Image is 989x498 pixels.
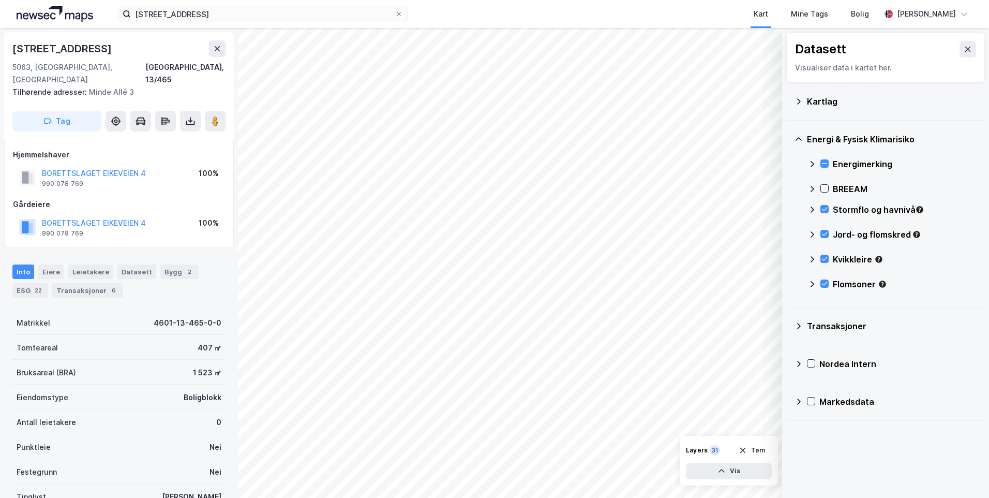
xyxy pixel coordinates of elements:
[209,441,221,453] div: Nei
[686,446,708,455] div: Layers
[833,228,977,241] div: Jord- og flomskred
[199,167,219,180] div: 100%
[12,111,101,131] button: Tag
[209,466,221,478] div: Nei
[710,445,720,456] div: 31
[807,320,977,332] div: Transaksjoner
[833,278,977,290] div: Flomsoner
[17,317,50,329] div: Matrikkel
[117,265,156,279] div: Datasett
[145,61,226,86] div: [GEOGRAPHIC_DATA], 13/465
[12,86,217,98] div: Minde Allé 3
[17,391,68,404] div: Eiendomstype
[17,367,76,379] div: Bruksareal (BRA)
[754,8,768,20] div: Kart
[912,230,921,239] div: Tooltip anchor
[819,358,977,370] div: Nordea Intern
[833,253,977,266] div: Kvikkleire
[819,396,977,408] div: Markedsdata
[897,8,956,20] div: [PERSON_NAME]
[184,267,194,277] div: 2
[795,62,976,74] div: Visualiser data i kartet her.
[38,265,64,279] div: Eiere
[160,265,199,279] div: Bygg
[216,416,221,429] div: 0
[33,285,44,296] div: 22
[13,149,225,161] div: Hjemmelshaver
[807,133,977,145] div: Energi & Fysisk Klimarisiko
[42,229,83,238] div: 990 078 769
[17,6,93,22] img: logo.a4113a55bc3d86da70a041830d287a7e.svg
[686,463,772,479] button: Vis
[851,8,869,20] div: Bolig
[199,217,219,229] div: 100%
[131,6,395,22] input: Søk på adresse, matrikkel, gårdeiere, leietakere eller personer
[154,317,221,329] div: 4601-13-465-0-0
[42,180,83,188] div: 990 078 769
[52,283,123,298] div: Transaksjoner
[12,61,145,86] div: 5063, [GEOGRAPHIC_DATA], [GEOGRAPHIC_DATA]
[109,285,119,296] div: 6
[17,441,51,453] div: Punktleie
[874,255,883,264] div: Tooltip anchor
[17,342,58,354] div: Tomteareal
[807,95,977,108] div: Kartlag
[833,183,977,195] div: BREEAM
[193,367,221,379] div: 1 523 ㎡
[17,466,57,478] div: Festegrunn
[184,391,221,404] div: Boligblokk
[12,87,89,96] span: Tilhørende adresser:
[915,205,924,214] div: Tooltip anchor
[732,442,772,459] button: Tøm
[12,40,114,57] div: [STREET_ADDRESS]
[878,280,887,289] div: Tooltip anchor
[833,203,977,216] div: Stormflo og havnivå
[17,416,76,429] div: Antall leietakere
[791,8,828,20] div: Mine Tags
[833,158,977,170] div: Energimerking
[198,342,221,354] div: 407 ㎡
[13,198,225,211] div: Gårdeiere
[12,265,34,279] div: Info
[68,265,113,279] div: Leietakere
[937,448,989,498] iframe: Chat Widget
[12,283,48,298] div: ESG
[795,41,846,57] div: Datasett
